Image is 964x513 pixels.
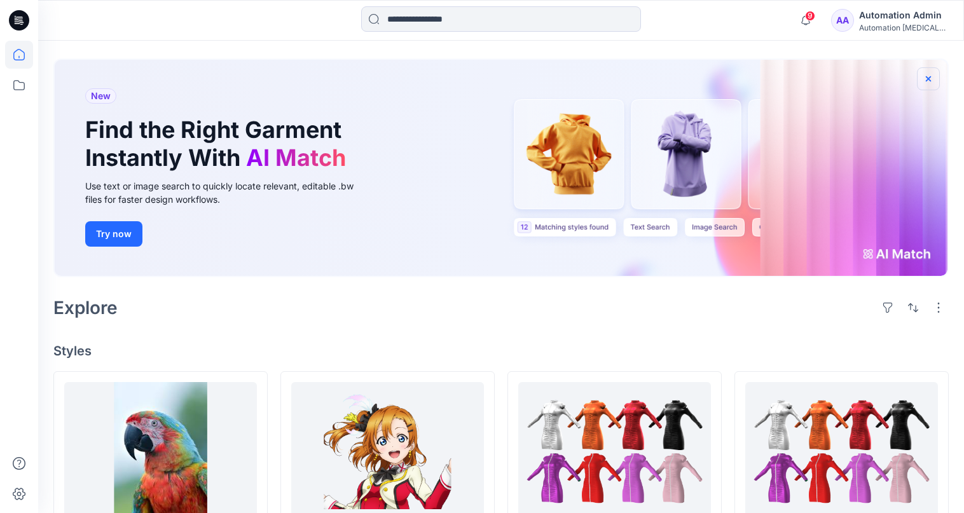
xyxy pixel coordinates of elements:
h2: Explore [53,298,118,318]
div: Automation [MEDICAL_DATA]... [859,23,948,32]
div: Automation Admin [859,8,948,23]
span: New [91,88,111,104]
h4: Styles [53,343,949,359]
span: 9 [805,11,815,21]
span: AI Match [246,144,346,172]
div: AA [831,9,854,32]
div: Use text or image search to quickly locate relevant, editable .bw files for faster design workflows. [85,179,371,206]
h1: Find the Right Garment Instantly With [85,116,352,171]
button: Try now [85,221,142,247]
